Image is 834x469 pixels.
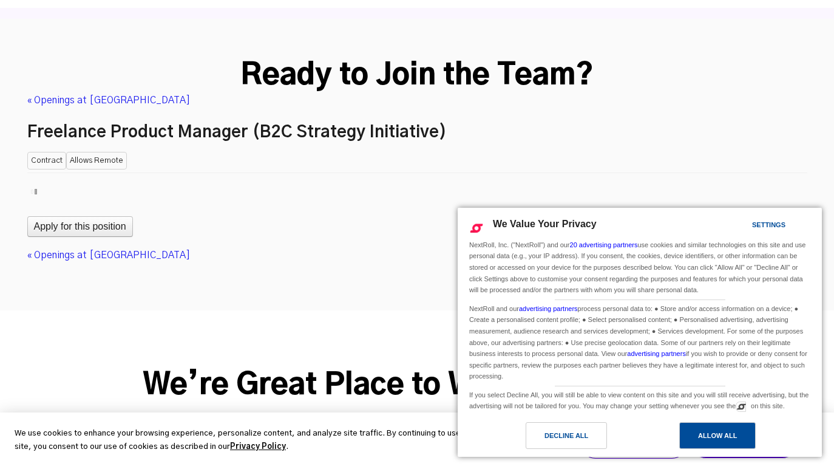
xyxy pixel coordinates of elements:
div: NextRoll, Inc. ("NextRoll") and our use cookies and similar technologies on this site and use per... [467,238,813,297]
a: « Openings at [GEOGRAPHIC_DATA] [27,95,190,105]
a: Settings [731,215,760,238]
div: Settings [752,218,785,231]
div: If you select Decline All, you will still be able to view content on this site and you will still... [467,386,813,413]
a: Allow All [640,422,815,455]
span: We Value Your Privacy [493,219,597,229]
small: Contract [27,152,66,169]
img: ajax-loader.gif [27,188,37,195]
div: Allow All [698,429,737,442]
a: advertising partners [519,305,578,312]
a: « Openings at [GEOGRAPHIC_DATA] [27,250,190,260]
a: advertising partners [627,350,686,357]
a: 20 advertising partners [570,241,638,248]
button: Apply for this position [27,216,133,237]
small: Allows Remote [66,152,127,169]
div: NextRoll and our process personal data to: ● Store and/or access information on a device; ● Creat... [467,300,813,383]
h2: Ready to Join the Team? [27,58,807,94]
a: Decline All [465,422,640,455]
div: Decline All [544,429,588,442]
a: Privacy Policy [230,440,286,454]
h2: Freelance Product Manager (B2C Strategy Initiative) [27,119,807,146]
p: We use cookies to enhance your browsing experience, personalize content, and analyze site traffic... [15,427,486,455]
